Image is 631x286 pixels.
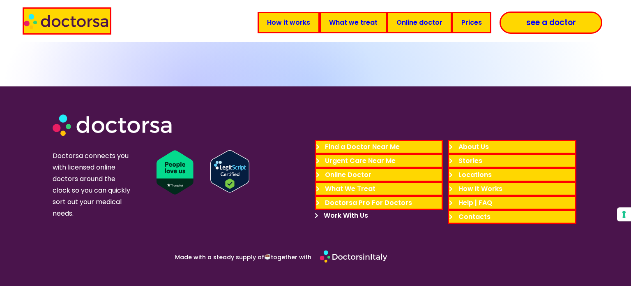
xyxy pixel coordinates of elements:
[452,12,491,33] a: Prices
[322,210,368,221] span: Work With Us
[315,196,443,210] a: Doctorsa Pro For Doctors
[448,140,576,154] a: About Us
[210,150,320,193] a: Verify LegitScript Approval for www.doctorsa.com
[448,182,576,196] a: How It Works
[456,141,489,153] span: About Us
[456,155,482,167] span: Stories
[315,182,443,196] a: What We Treat
[323,197,412,209] span: Doctorsa Pro For Doctors
[323,141,400,153] span: Find a Doctor Near Me
[315,168,443,182] a: Online Doctor
[448,210,576,224] a: Contacts
[456,183,502,195] span: How It Works
[448,196,576,210] a: Help | FAQ
[456,169,492,181] span: Locations
[258,12,320,33] a: How it works
[387,12,452,33] a: Online doctor
[315,154,443,168] a: Urgent Care Near Me
[323,155,396,167] span: Urgent Care Near Me
[315,140,443,154] a: Find a Doctor Near Me
[53,150,134,219] p: Doctorsa connects you with licensed online doctors around the clock so you can quickly sort out y...
[265,254,270,260] img: ☕
[323,169,371,181] span: Online Doctor
[448,168,576,182] a: Locations
[315,210,443,221] a: Work With Us
[166,12,491,33] nav: Menu
[210,150,249,193] img: Verify Approval for www.doctorsa.com
[448,154,576,168] a: Stories
[500,12,602,34] a: see a doctor
[94,254,311,260] p: Made with a steady supply of together with
[617,207,631,221] button: Your consent preferences for tracking technologies
[323,183,375,195] span: What We Treat
[320,12,387,33] a: What we treat
[456,197,492,209] span: Help | FAQ
[526,16,576,29] span: see a doctor
[456,211,491,223] span: Contacts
